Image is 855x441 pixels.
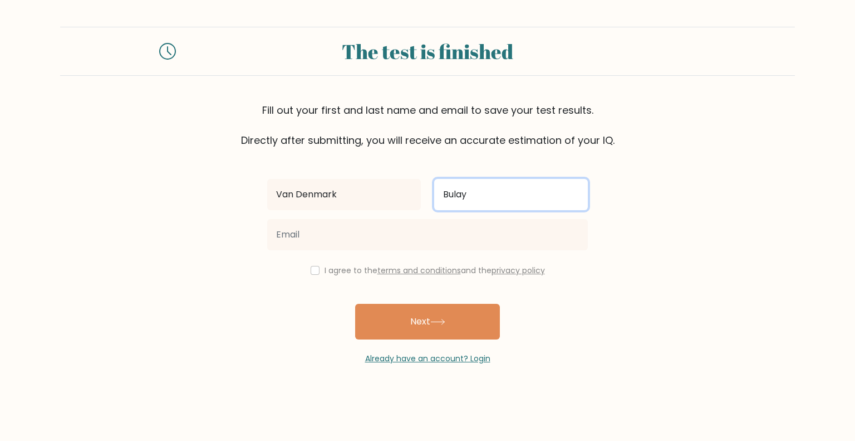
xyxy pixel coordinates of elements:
a: Already have an account? Login [365,353,490,364]
button: Next [355,304,500,340]
input: Email [267,219,588,250]
div: The test is finished [189,36,666,66]
a: privacy policy [492,265,545,276]
input: Last name [434,179,588,210]
input: First name [267,179,421,210]
div: Fill out your first and last name and email to save your test results. Directly after submitting,... [60,103,795,148]
a: terms and conditions [377,265,461,276]
label: I agree to the and the [325,265,545,276]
